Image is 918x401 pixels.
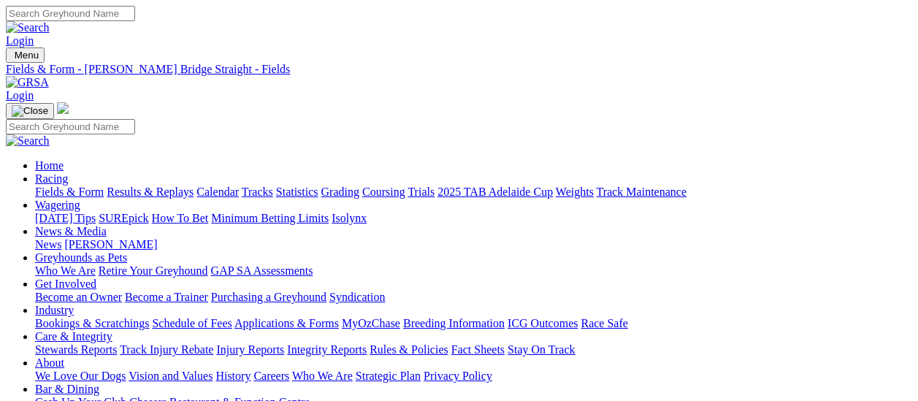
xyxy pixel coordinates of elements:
a: Track Maintenance [597,186,686,198]
a: Race Safe [581,317,627,329]
a: Stewards Reports [35,343,117,356]
a: GAP SA Assessments [211,264,313,277]
a: Track Injury Rebate [120,343,213,356]
img: Search [6,134,50,148]
a: Results & Replays [107,186,194,198]
a: SUREpick [99,212,148,224]
div: Racing [35,186,912,199]
div: About [35,370,912,383]
img: Search [6,21,50,34]
a: [DATE] Tips [35,212,96,224]
a: Tracks [242,186,273,198]
button: Toggle navigation [6,47,45,63]
a: Fact Sheets [451,343,505,356]
img: logo-grsa-white.png [57,102,69,114]
a: We Love Our Dogs [35,370,126,382]
a: Home [35,159,64,172]
div: Care & Integrity [35,343,912,356]
a: Retire Your Greyhound [99,264,208,277]
a: 2025 TAB Adelaide Cup [437,186,553,198]
a: Syndication [329,291,385,303]
img: Close [12,105,48,117]
a: News [35,238,61,251]
a: Become a Trainer [125,291,208,303]
a: Login [6,89,34,102]
a: Privacy Policy [424,370,492,382]
a: Get Involved [35,278,96,290]
a: Calendar [196,186,239,198]
a: News & Media [35,225,107,237]
input: Search [6,119,135,134]
a: How To Bet [152,212,209,224]
a: Applications & Forms [234,317,339,329]
a: Statistics [276,186,318,198]
a: Integrity Reports [287,343,367,356]
a: Trials [408,186,435,198]
a: MyOzChase [342,317,400,329]
a: Coursing [362,186,405,198]
button: Toggle navigation [6,103,54,119]
div: News & Media [35,238,912,251]
input: Search [6,6,135,21]
a: Vision and Values [129,370,213,382]
img: GRSA [6,76,49,89]
a: Who We Are [35,264,96,277]
a: ICG Outcomes [508,317,578,329]
a: Weights [556,186,594,198]
a: Racing [35,172,68,185]
a: Industry [35,304,74,316]
a: Care & Integrity [35,330,112,343]
a: Breeding Information [403,317,505,329]
a: Wagering [35,199,80,211]
a: [PERSON_NAME] [64,238,157,251]
div: Wagering [35,212,912,225]
a: Injury Reports [216,343,284,356]
div: Industry [35,317,912,330]
a: Become an Owner [35,291,122,303]
a: Rules & Policies [370,343,448,356]
div: Get Involved [35,291,912,304]
a: Bookings & Scratchings [35,317,149,329]
a: Careers [253,370,289,382]
a: Grading [321,186,359,198]
a: Fields & Form - [PERSON_NAME] Bridge Straight - Fields [6,63,912,76]
span: Menu [15,50,39,61]
a: Who We Are [292,370,353,382]
a: Login [6,34,34,47]
a: History [215,370,250,382]
a: Strategic Plan [356,370,421,382]
a: Greyhounds as Pets [35,251,127,264]
a: Minimum Betting Limits [211,212,329,224]
a: Purchasing a Greyhound [211,291,326,303]
a: Bar & Dining [35,383,99,395]
a: Stay On Track [508,343,575,356]
div: Greyhounds as Pets [35,264,912,278]
a: Fields & Form [35,186,104,198]
a: Isolynx [332,212,367,224]
a: About [35,356,64,369]
a: Schedule of Fees [152,317,232,329]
